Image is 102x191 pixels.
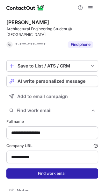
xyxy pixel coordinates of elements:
[18,79,85,84] span: AI write personalized message
[6,4,45,11] img: ContactOut v5.3.10
[6,168,98,179] button: Find work email
[68,41,93,48] button: Reveal Button
[6,91,98,102] button: Add to email campaign
[6,119,98,124] label: Full name
[17,94,68,99] span: Add to email campaign
[6,143,98,149] label: Company URL
[6,26,98,38] div: Architectural Engineering Student @ [GEOGRAPHIC_DATA]
[6,19,49,25] div: [PERSON_NAME]
[6,106,98,115] button: Find work email
[6,60,98,72] button: save-profile-one-click
[18,63,87,68] div: Save to List / ATS / CRM
[17,108,91,113] span: Find work email
[6,75,98,87] button: AI write personalized message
